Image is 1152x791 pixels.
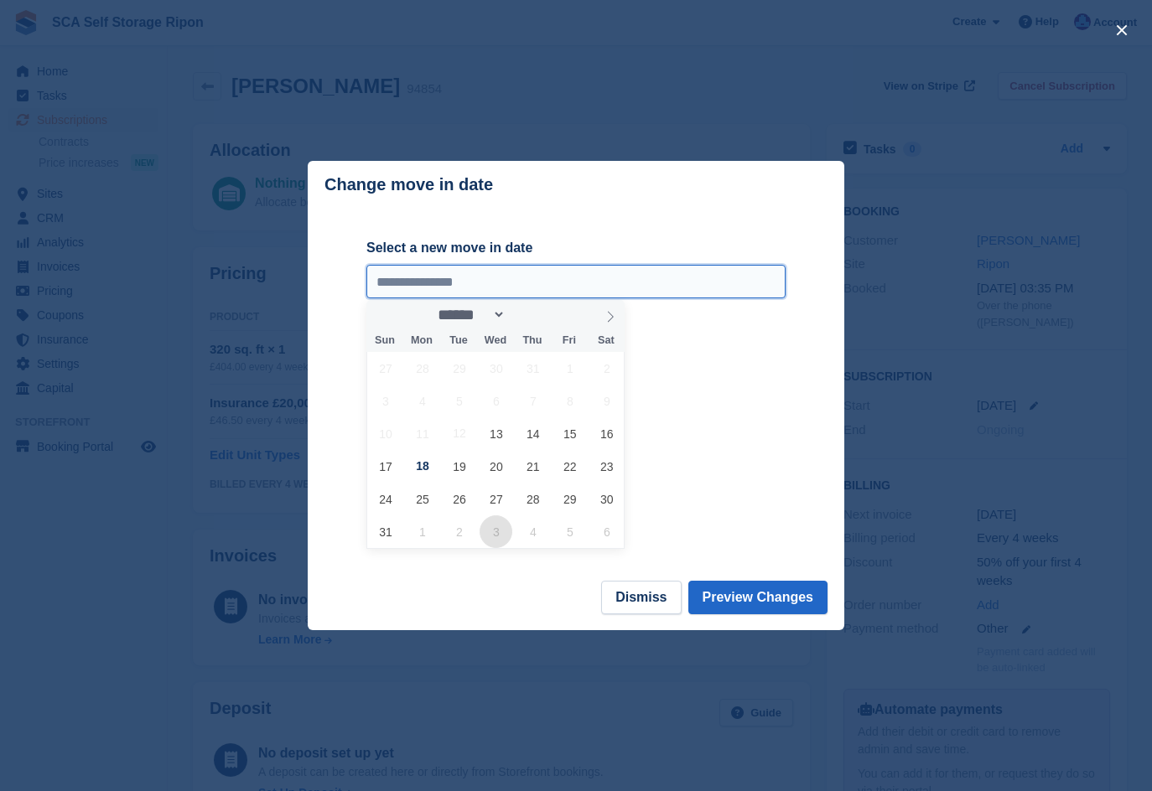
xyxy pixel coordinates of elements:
[366,238,786,258] label: Select a new move in date
[480,483,512,515] span: August 27, 2025
[590,483,623,515] span: August 30, 2025
[406,515,438,548] span: September 1, 2025
[1108,17,1135,44] button: close
[590,417,623,450] span: August 16, 2025
[514,335,551,346] span: Thu
[369,417,402,450] span: August 10, 2025
[516,417,549,450] span: August 14, 2025
[553,515,586,548] span: September 5, 2025
[366,335,403,346] span: Sun
[553,385,586,417] span: August 8, 2025
[601,581,681,614] button: Dismiss
[516,385,549,417] span: August 7, 2025
[588,335,625,346] span: Sat
[406,385,438,417] span: August 4, 2025
[516,515,549,548] span: September 4, 2025
[406,352,438,385] span: July 28, 2025
[477,335,514,346] span: Wed
[443,417,475,450] span: August 12, 2025
[369,352,402,385] span: July 27, 2025
[406,483,438,515] span: August 25, 2025
[406,450,438,483] span: August 18, 2025
[480,450,512,483] span: August 20, 2025
[443,385,475,417] span: August 5, 2025
[369,483,402,515] span: August 24, 2025
[506,306,558,323] input: Year
[324,175,493,194] p: Change move in date
[480,352,512,385] span: July 30, 2025
[516,450,549,483] span: August 21, 2025
[443,483,475,515] span: August 26, 2025
[688,581,828,614] button: Preview Changes
[590,450,623,483] span: August 23, 2025
[553,483,586,515] span: August 29, 2025
[590,385,623,417] span: August 9, 2025
[443,450,475,483] span: August 19, 2025
[590,352,623,385] span: August 2, 2025
[590,515,623,548] span: September 6, 2025
[551,335,588,346] span: Fri
[480,417,512,450] span: August 13, 2025
[480,515,512,548] span: September 3, 2025
[480,385,512,417] span: August 6, 2025
[553,450,586,483] span: August 22, 2025
[516,483,549,515] span: August 28, 2025
[553,417,586,450] span: August 15, 2025
[443,352,475,385] span: July 29, 2025
[406,417,438,450] span: August 11, 2025
[369,515,402,548] span: August 31, 2025
[443,515,475,548] span: September 2, 2025
[369,450,402,483] span: August 17, 2025
[403,335,440,346] span: Mon
[553,352,586,385] span: August 1, 2025
[433,306,506,323] select: Month
[440,335,477,346] span: Tue
[369,385,402,417] span: August 3, 2025
[516,352,549,385] span: July 31, 2025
